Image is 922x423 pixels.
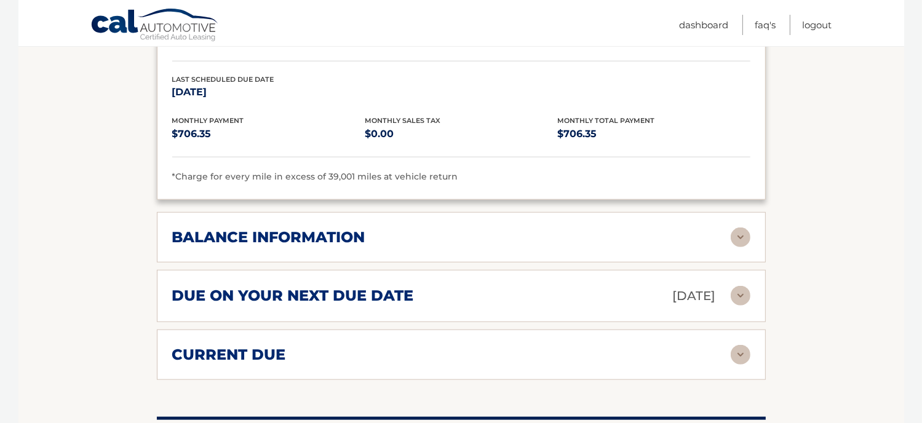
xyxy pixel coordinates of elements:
[365,125,557,143] p: $0.00
[172,84,365,101] p: [DATE]
[172,171,458,182] span: *Charge for every mile in excess of 39,001 miles at vehicle return
[172,125,365,143] p: $706.35
[680,15,729,35] a: Dashboard
[731,345,750,365] img: accordion-rest.svg
[731,286,750,306] img: accordion-rest.svg
[803,15,832,35] a: Logout
[557,116,654,125] span: Monthly Total Payment
[172,75,274,84] span: Last Scheduled Due Date
[673,285,716,307] p: [DATE]
[557,125,750,143] p: $706.35
[172,346,286,364] h2: current due
[172,116,244,125] span: Monthly Payment
[90,8,220,44] a: Cal Automotive
[172,228,365,247] h2: balance information
[365,116,440,125] span: Monthly Sales Tax
[731,227,750,247] img: accordion-rest.svg
[755,15,776,35] a: FAQ's
[172,287,414,305] h2: due on your next due date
